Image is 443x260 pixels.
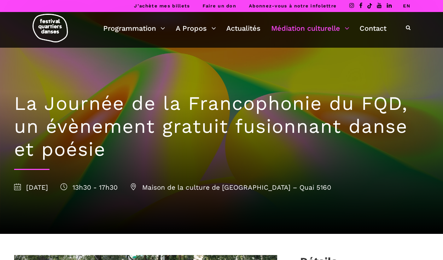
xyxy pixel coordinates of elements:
a: A Propos [176,22,216,34]
a: Abonnez-vous à notre infolettre [249,3,337,8]
h1: La Journée de la Francophonie du FQD, un évènement gratuit fusionnant danse et poésie [14,92,429,161]
a: Programmation [103,22,165,34]
span: 13h30 - 17h30 [60,183,118,191]
span: Maison de la culture de [GEOGRAPHIC_DATA] – Quai 5160 [130,183,331,191]
img: logo-fqd-med [33,14,68,42]
a: Faire un don [203,3,236,8]
a: Actualités [226,22,261,34]
a: Contact [360,22,386,34]
a: J’achète mes billets [134,3,190,8]
a: Médiation culturelle [271,22,349,34]
a: EN [403,3,410,8]
span: [DATE] [14,183,48,191]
